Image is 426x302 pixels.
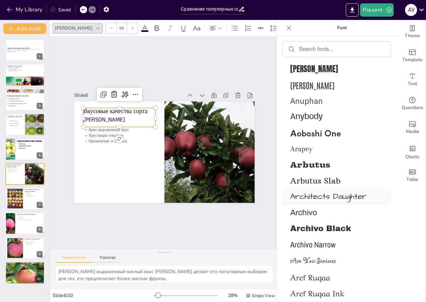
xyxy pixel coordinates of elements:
p: Низкий урожай [25,244,43,245]
p: Ярко выраженный вкус [125,68,172,129]
span: Aref Ruqaa Ink [290,286,380,299]
div: 5 [5,138,45,160]
button: Present [360,3,393,17]
div: 5 [37,152,43,158]
span: Charts [405,153,419,161]
span: Questions [402,104,423,111]
span: Вкусовые качества сорта [PERSON_NAME] [7,165,21,168]
p: Уникальные вкусовые качества [7,69,43,70]
span: Theme [405,32,420,40]
p: Яблоки - популярные фрукты [7,67,43,68]
span: Archivo Black [290,224,380,233]
span: Кислый вкус [19,143,25,145]
p: Сочный вкус [17,217,43,218]
p: Мягкая текстура [25,195,43,196]
div: 3 [5,89,45,111]
strong: Сравнение популярных сортов яблок [7,47,30,49]
span: Template [402,56,423,64]
span: Architects Daughter [290,191,380,202]
span: Text [408,80,417,87]
div: [PERSON_NAME] [54,24,94,33]
button: a v [405,3,417,17]
div: 8 [5,213,45,234]
span: Media [406,128,419,135]
span: Популярные сорта яблок [7,115,22,118]
div: 7 [5,188,45,210]
div: 9 [37,251,43,257]
p: Вкусовые качества сорта Голднен Делишес [25,189,43,193]
span: Arbutus Slab [290,176,380,186]
div: 3 [37,103,43,109]
p: Популярность среди потребителей [17,219,43,221]
p: Сладкий вкус [25,193,43,195]
p: Долговечность [17,218,43,219]
div: 6 [37,177,43,183]
p: Разнообразие сортов [7,68,43,69]
span: Урожайность сортов [9,125,19,127]
div: Add charts and graphs [399,140,426,164]
p: Основные категории сортов яблок [7,94,62,97]
span: Anybody [290,113,380,121]
div: 4 [5,113,45,135]
div: 10 [35,276,43,282]
span: Antonio [290,80,380,90]
p: Ярко выраженный вкус [7,169,23,170]
p: Учет вкусовых качеств [7,266,43,267]
div: 1 [5,39,45,61]
p: Урожайность сортов яблок [25,238,43,240]
span: Уникальные качества [9,122,19,124]
p: Универсальность сорта [25,196,43,197]
p: Введение в сорта яблок [7,65,43,67]
button: My Library [5,4,45,15]
span: Популярные сорта [9,120,17,122]
p: Заключение [7,263,43,265]
span: Are You Serious [290,256,380,265]
button: Transcript [93,255,122,263]
div: 9 [5,237,45,259]
span: Anton SC [290,63,380,75]
div: 6 [5,163,45,185]
div: 1 [37,53,43,59]
p: Применение яблок [7,70,43,72]
div: Add images, graphics, shapes or video [399,116,426,140]
p: Generated with [URL] [7,51,43,53]
textarea: [PERSON_NAME] выраженный кислый вкус [PERSON_NAME] делает его популярным выбором для тех, кто пре... [55,265,274,283]
span: Aref Ruqaa [290,270,380,283]
p: В данной презентации мы рассмотрим различные сорта яблок, их вкусовые качества и урожайность, а т... [7,49,43,51]
span: Archivo [290,208,380,217]
div: Slide 6 / 10 [53,292,154,299]
div: Add a table [399,164,426,188]
div: Add ready made slides [399,44,426,68]
div: 7 [37,202,43,208]
p: Выбор сорта [7,265,43,266]
div: 2 [5,64,45,86]
span: Aoboshi One [290,127,380,139]
input: Insert title [181,4,238,14]
p: Вкусовые качества сорта Фуджи [17,214,43,216]
span: Вкусовые качества сорта Антоновка [17,140,42,142]
span: Применение в кулинарии [19,145,31,147]
button: Speaker Notes [55,255,93,263]
div: Change the overall theme [399,20,426,44]
div: 10 [5,262,45,284]
p: Высокий урожай [25,242,43,244]
p: Применение в салатах [7,171,23,172]
span: Archivo Narrow [290,239,380,250]
div: a v [405,4,417,16]
span: Вкусовые качества сорта [PERSON_NAME] [132,57,182,113]
div: 2 [37,78,43,84]
p: Выбор сорта [7,105,79,107]
span: Arapey [290,144,380,153]
button: Add slide [3,23,46,34]
p: Font [294,20,390,36]
span: Anuphan [290,95,380,106]
button: Export to PowerPoint [346,3,359,17]
p: Сладкие и кислые сорта [7,100,79,102]
span: Single View [252,293,275,298]
p: Урожайность [7,267,43,268]
p: Категории сортов [7,97,79,100]
p: Десертные и кулинарные сорта [7,102,79,104]
div: 28 % [225,292,241,299]
div: 4 [37,128,43,134]
span: Arbutus [290,160,380,170]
